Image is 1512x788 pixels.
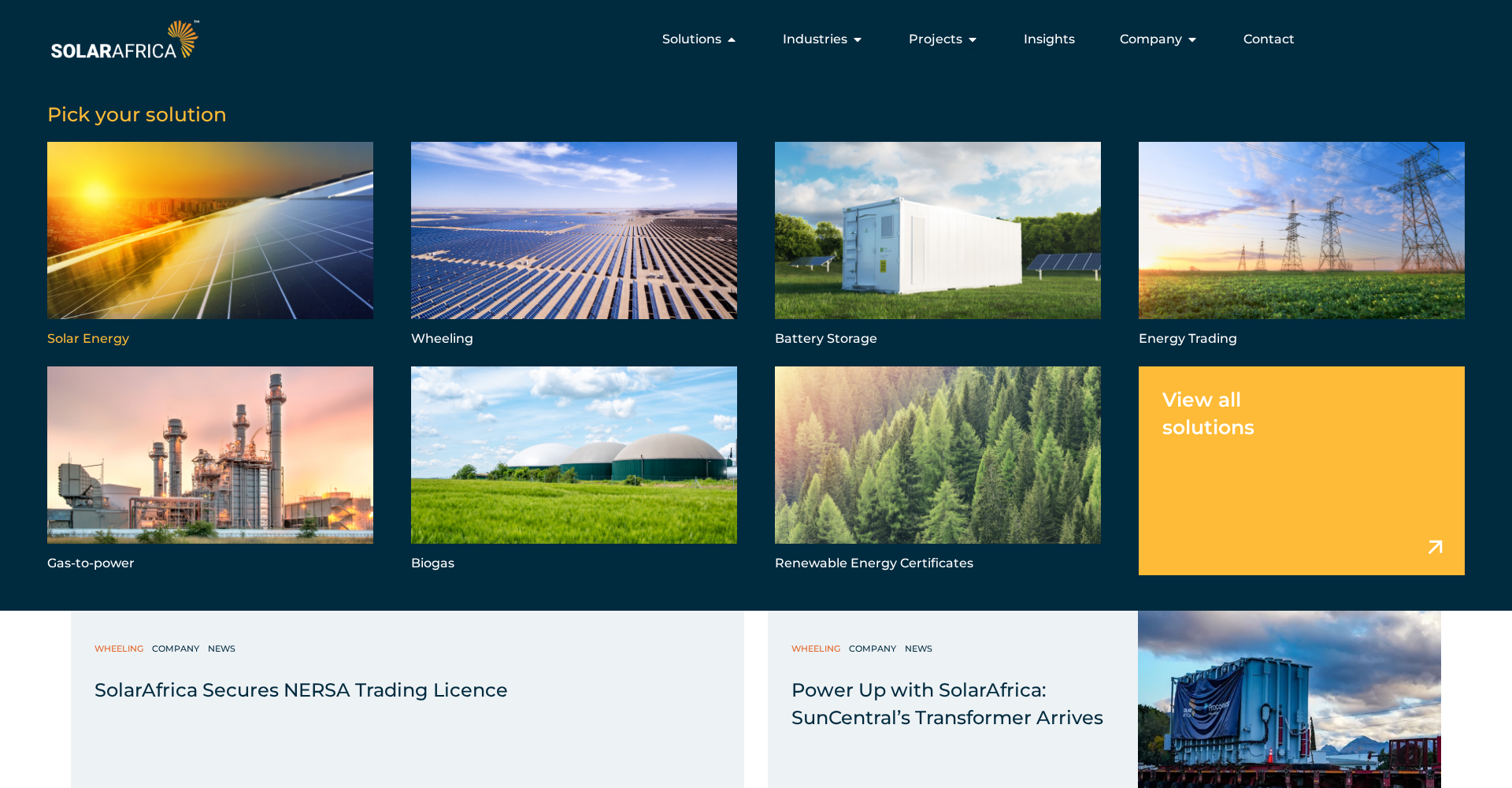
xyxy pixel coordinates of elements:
span: SolarAfrica Secures NERSA Trading Licence [94,678,508,701]
a: View all solutions [1139,366,1465,575]
a: Wheeling [94,641,147,656]
a: News [208,641,239,656]
a: Company [152,641,203,656]
a: Contact [1243,30,1295,49]
span: Projects [909,30,962,49]
a: Solar Energy [47,142,373,351]
nav: Menu [202,24,1307,55]
span: Industries [783,30,847,49]
a: Wheeling [791,641,844,656]
span: Company [1120,30,1182,49]
a: Insights [1024,30,1075,49]
div: Menu Toggle [202,24,1307,55]
span: Power Up with SolarAfrica: SunCentral’s Transformer Arrives [791,678,1103,729]
a: News [905,641,936,656]
a: Company [849,641,900,656]
h5: Pick your solution [47,102,1465,126]
span: Solutions [662,30,721,49]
